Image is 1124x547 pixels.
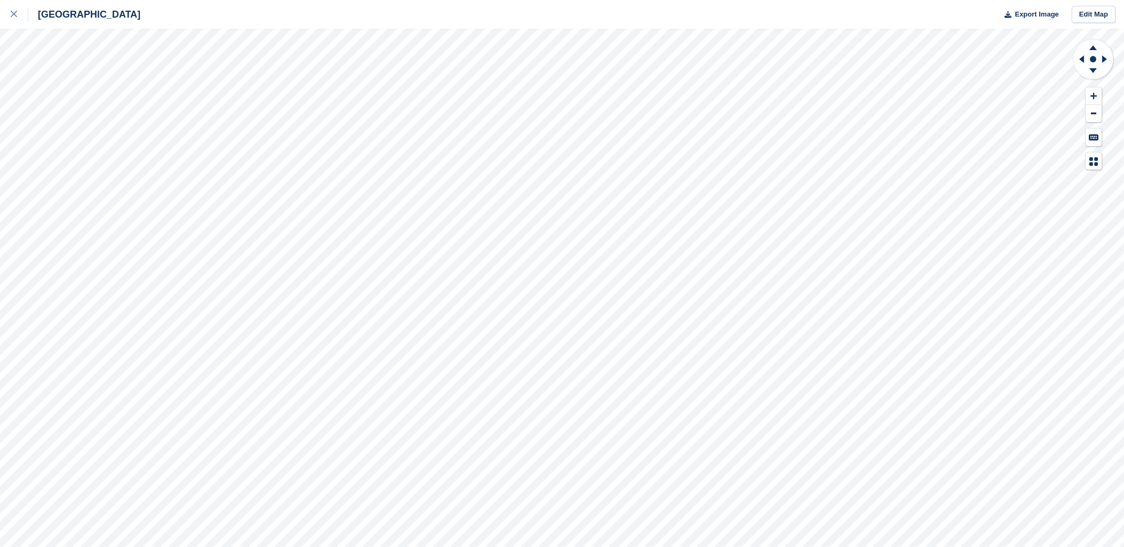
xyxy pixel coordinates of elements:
div: [GEOGRAPHIC_DATA] [28,8,140,21]
a: Edit Map [1072,6,1115,23]
button: Zoom In [1086,87,1102,105]
span: Export Image [1015,9,1058,20]
button: Map Legend [1086,152,1102,170]
button: Export Image [998,6,1059,23]
button: Keyboard Shortcuts [1086,128,1102,146]
button: Zoom Out [1086,105,1102,123]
